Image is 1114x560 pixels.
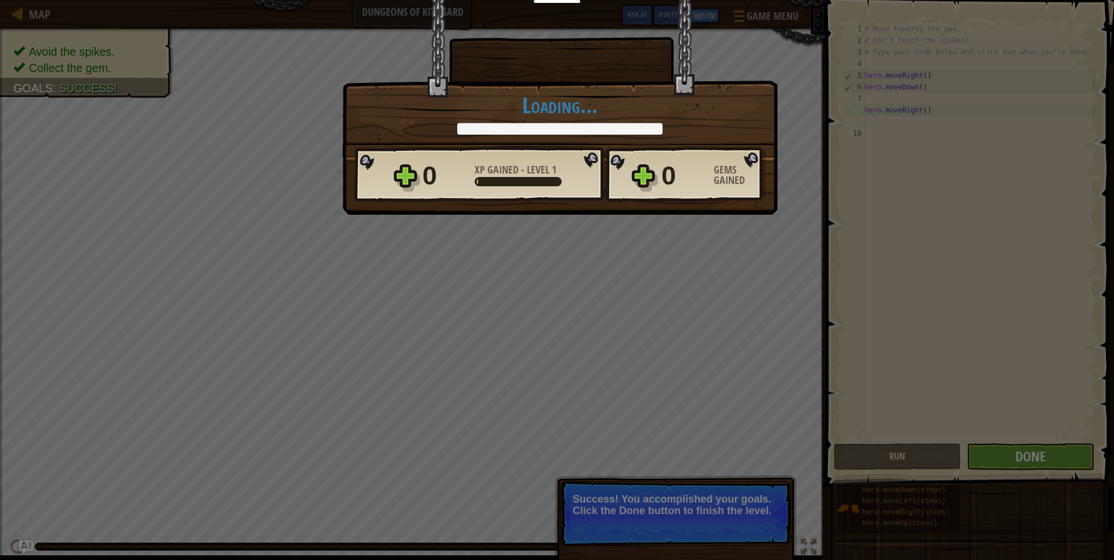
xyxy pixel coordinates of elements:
span: 1 [552,162,556,177]
div: 0 [422,157,468,194]
div: - [475,165,556,175]
span: Level [525,162,552,177]
h1: Loading... [355,93,765,117]
div: Gems Gained [714,165,766,186]
span: XP Gained [475,162,521,177]
div: 0 [661,157,707,194]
